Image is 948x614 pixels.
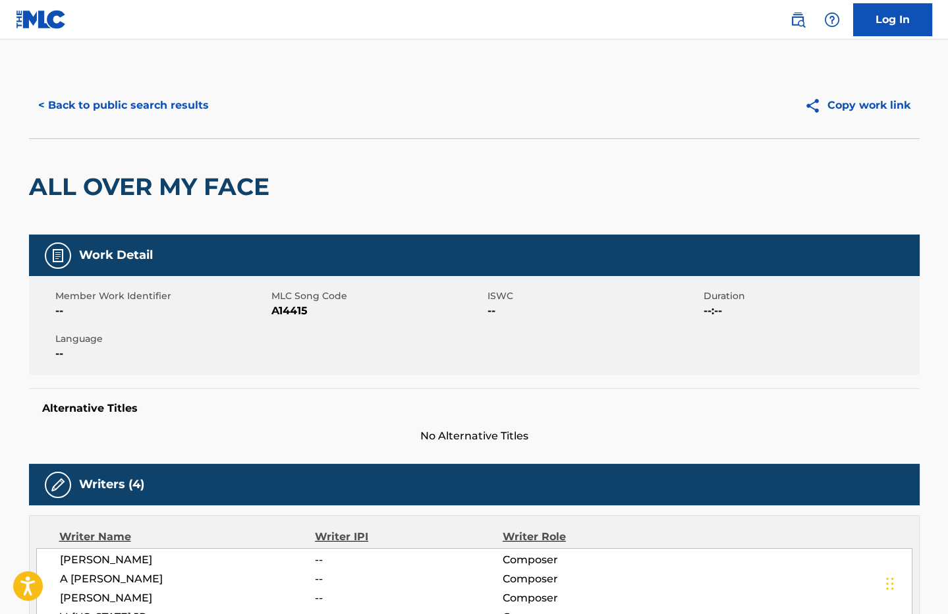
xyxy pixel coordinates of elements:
img: Copy work link [804,98,827,114]
span: -- [315,552,502,568]
span: -- [55,303,268,319]
span: -- [488,303,700,319]
span: --:-- [704,303,916,319]
span: Member Work Identifier [55,289,268,303]
div: Writer Role [503,529,673,545]
img: help [824,12,840,28]
span: Composer [503,571,673,587]
img: search [790,12,806,28]
span: A14415 [271,303,484,319]
h5: Writers (4) [79,477,144,492]
button: Copy work link [795,89,920,122]
div: Writer Name [59,529,316,545]
span: Language [55,332,268,346]
a: Log In [853,3,932,36]
iframe: Chat Widget [882,551,948,614]
span: Duration [704,289,916,303]
span: -- [315,571,502,587]
button: < Back to public search results [29,89,218,122]
img: MLC Logo [16,10,67,29]
div: Writer IPI [315,529,503,545]
span: [PERSON_NAME] [60,552,316,568]
img: Work Detail [50,248,66,264]
span: -- [315,590,502,606]
h5: Work Detail [79,248,153,263]
div: Drag [886,564,894,603]
span: Composer [503,590,673,606]
img: Writers [50,477,66,493]
h2: ALL OVER MY FACE [29,172,276,202]
span: Composer [503,552,673,568]
span: MLC Song Code [271,289,484,303]
a: Public Search [785,7,811,33]
span: A [PERSON_NAME] [60,571,316,587]
div: Help [819,7,845,33]
span: No Alternative Titles [29,428,920,444]
span: ISWC [488,289,700,303]
span: -- [55,346,268,362]
h5: Alternative Titles [42,402,906,415]
span: [PERSON_NAME] [60,590,316,606]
